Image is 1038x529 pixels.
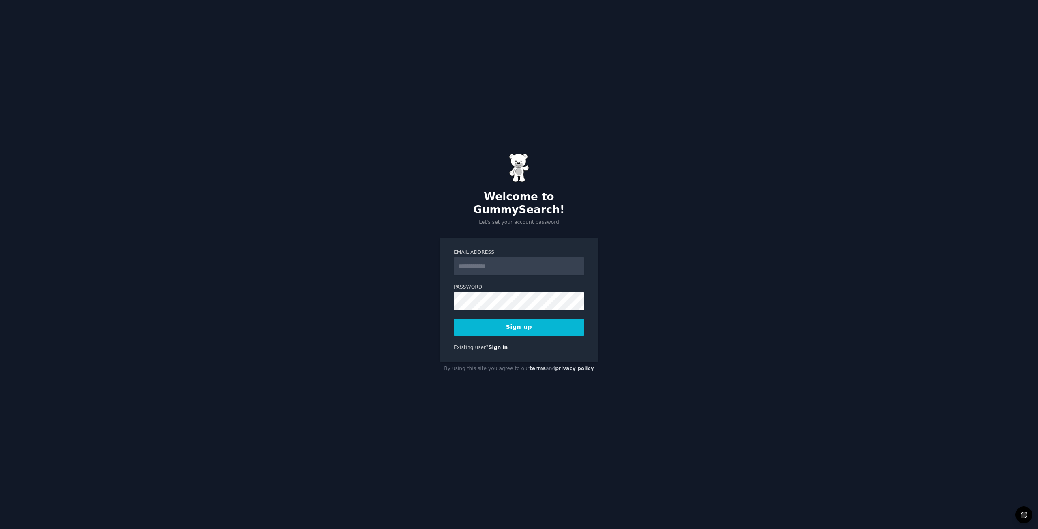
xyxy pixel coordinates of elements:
[555,366,594,371] a: privacy policy
[440,191,598,216] h2: Welcome to GummySearch!
[440,219,598,226] p: Let's set your account password
[509,154,529,182] img: Gummy Bear
[454,284,584,291] label: Password
[530,366,546,371] a: terms
[454,345,489,350] span: Existing user?
[489,345,508,350] a: Sign in
[454,249,584,256] label: Email Address
[440,362,598,375] div: By using this site you agree to our and
[454,319,584,336] button: Sign up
